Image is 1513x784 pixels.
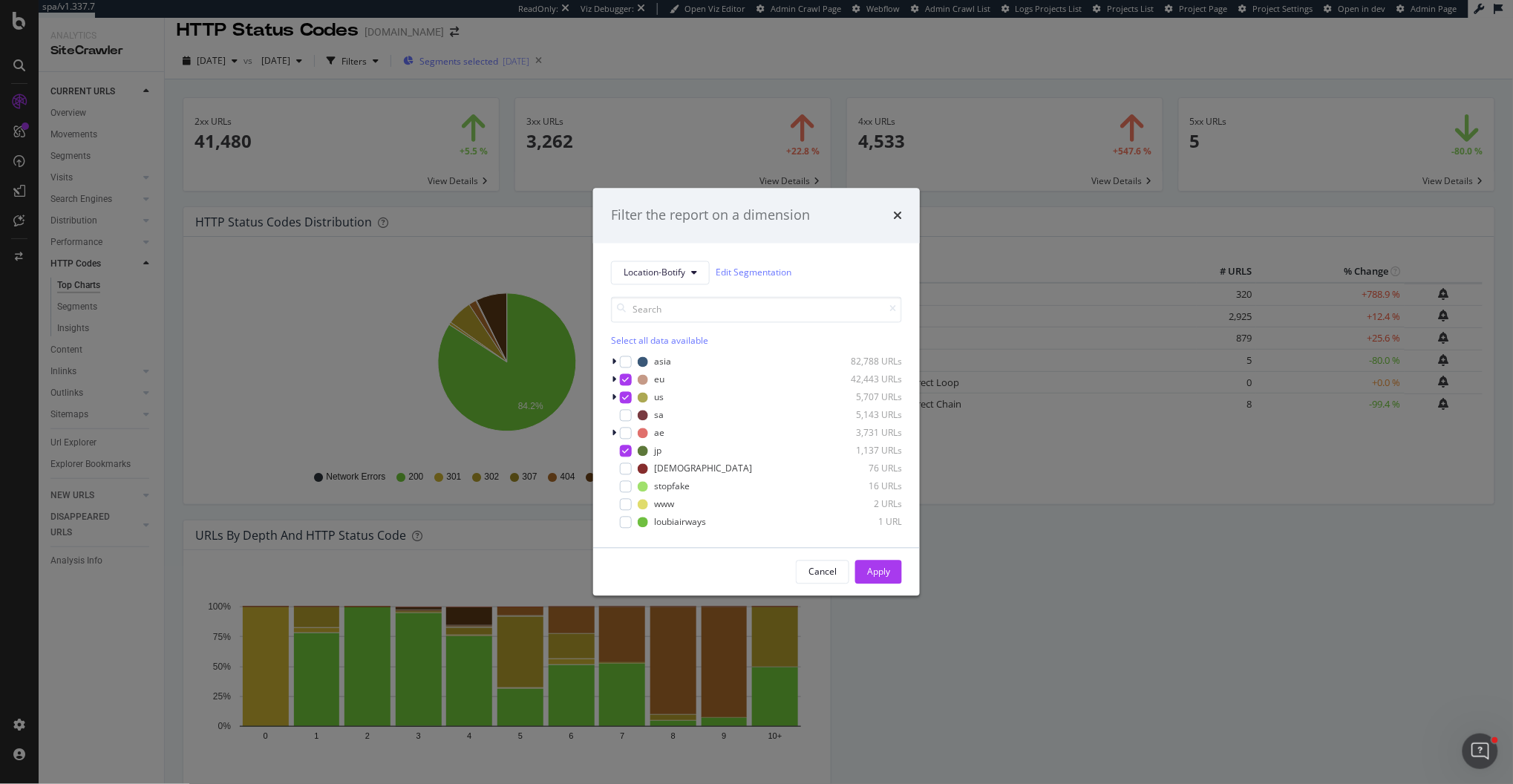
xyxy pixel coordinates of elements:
div: asia [654,356,671,368]
div: 76 URLs [829,463,902,475]
button: Location-Botify [611,261,710,284]
div: ae [654,427,664,440]
div: sa [654,409,664,422]
div: 1 URL [829,516,902,529]
iframe: Intercom live chat [1463,734,1498,769]
div: stopfake [654,480,690,493]
button: Apply [855,560,902,584]
div: Select all data available [611,334,902,347]
span: Location-Botify [624,267,685,279]
div: 2 URLs [829,498,902,511]
div: 1,137 URLs [829,445,902,457]
div: 42,443 URLs [829,373,902,386]
div: www [654,498,674,511]
div: loubiairways [654,516,706,529]
div: jp [654,445,661,457]
div: 82,788 URLs [829,356,902,368]
button: Cancel [796,560,849,584]
div: times [893,206,902,226]
div: us [654,391,664,404]
div: [DEMOGRAPHIC_DATA] [654,463,752,475]
div: 16 URLs [829,480,902,493]
div: Apply [867,566,890,578]
a: Edit Segmentation [716,265,791,281]
div: 5,143 URLs [829,409,902,422]
input: Search [611,296,902,322]
div: 5,707 URLs [829,391,902,404]
div: Filter the report on a dimension [611,206,810,226]
div: 3,731 URLs [829,427,902,440]
div: Cancel [808,566,837,578]
div: modal [593,189,920,596]
div: eu [654,373,664,386]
